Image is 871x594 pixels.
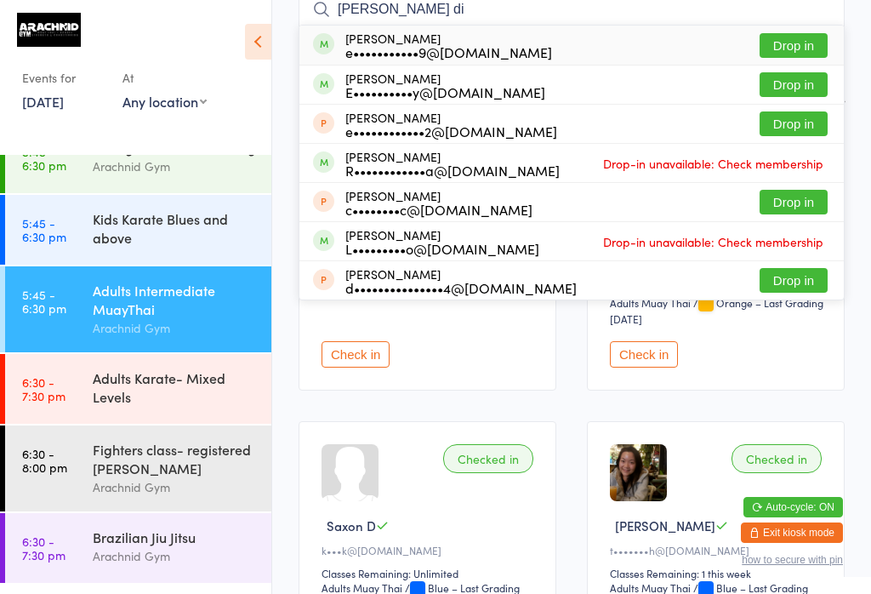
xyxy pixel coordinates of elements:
button: Auto-cycle: ON [743,497,843,517]
div: At [122,64,207,92]
div: Classes Remaining: 1 this week [610,566,827,580]
a: 5:45 -6:30 pmAdults Intermediate MuayThaiArachnid Gym [5,266,271,352]
span: Drop-in unavailable: Check membership [599,151,828,176]
div: [PERSON_NAME] [345,111,557,138]
button: how to secure with pin [742,554,843,566]
div: [PERSON_NAME] [345,71,545,99]
button: Exit kiosk mode [741,523,843,543]
div: e•••••••••••9@[DOMAIN_NAME] [345,45,552,59]
time: 6:30 - 8:00 pm [22,447,67,474]
div: [PERSON_NAME] [345,267,577,294]
div: [PERSON_NAME] [345,150,560,177]
time: 6:30 - 7:30 pm [22,534,65,562]
div: c••••••••c@[DOMAIN_NAME] [345,203,532,216]
div: Fighters class- registered [PERSON_NAME] [93,440,257,477]
span: Saxon D [327,517,376,534]
a: 6:30 -8:00 pmFighters class- registered [PERSON_NAME]Arachnid Gym [5,426,271,511]
span: [PERSON_NAME] [615,517,715,534]
div: Any location [122,92,207,111]
div: L•••••••••o@[DOMAIN_NAME] [345,242,539,255]
div: Adults Karate- Mixed Levels [93,368,257,406]
button: Drop in [760,190,828,214]
div: Arachnid Gym [93,157,257,176]
a: 6:30 -7:30 pmAdults Karate- Mixed Levels [5,354,271,424]
div: Arachnid Gym [93,477,257,497]
button: Drop in [760,72,828,97]
div: E••••••••••y@[DOMAIN_NAME] [345,85,545,99]
div: Checked in [732,444,822,473]
div: Adults Intermediate MuayThai [93,281,257,318]
div: Events for [22,64,105,92]
div: [PERSON_NAME] [345,228,539,255]
button: Drop in [760,111,828,136]
a: 5:45 -6:30 pmStrength and ConditioningArachnid Gym [5,123,271,193]
div: e••••••••••••2@[DOMAIN_NAME] [345,124,557,138]
div: Brazilian Jiu Jitsu [93,528,257,546]
div: d•••••••••••••••4@[DOMAIN_NAME] [345,281,577,294]
span: Drop-in unavailable: Check membership [599,229,828,254]
div: Checked in [443,444,533,473]
a: 6:30 -7:30 pmBrazilian Jiu JitsuArachnid Gym [5,513,271,583]
div: [PERSON_NAME] [345,31,552,59]
button: Check in [610,341,678,368]
button: Drop in [760,33,828,58]
time: 5:45 - 6:30 pm [22,145,66,172]
a: 5:45 -6:30 pmKids Karate Blues and above [5,195,271,265]
div: Classes Remaining: Unlimited [322,566,538,580]
div: Arachnid Gym [93,318,257,338]
a: [DATE] [22,92,64,111]
div: Adults Muay Thai [610,295,691,310]
button: Drop in [760,268,828,293]
div: k•••k@[DOMAIN_NAME] [322,543,538,557]
img: image1658547836.png [610,444,667,501]
div: t•••••••h@[DOMAIN_NAME] [610,543,827,557]
div: [PERSON_NAME] [345,189,532,216]
button: Check in [322,341,390,368]
time: 5:45 - 6:30 pm [22,288,66,315]
img: Arachnid Gym [17,13,81,47]
div: Kids Karate Blues and above [93,209,257,247]
div: Arachnid Gym [93,546,257,566]
time: 6:30 - 7:30 pm [22,375,65,403]
time: 5:45 - 6:30 pm [22,216,66,243]
div: R••••••••••••a@[DOMAIN_NAME] [345,163,560,177]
